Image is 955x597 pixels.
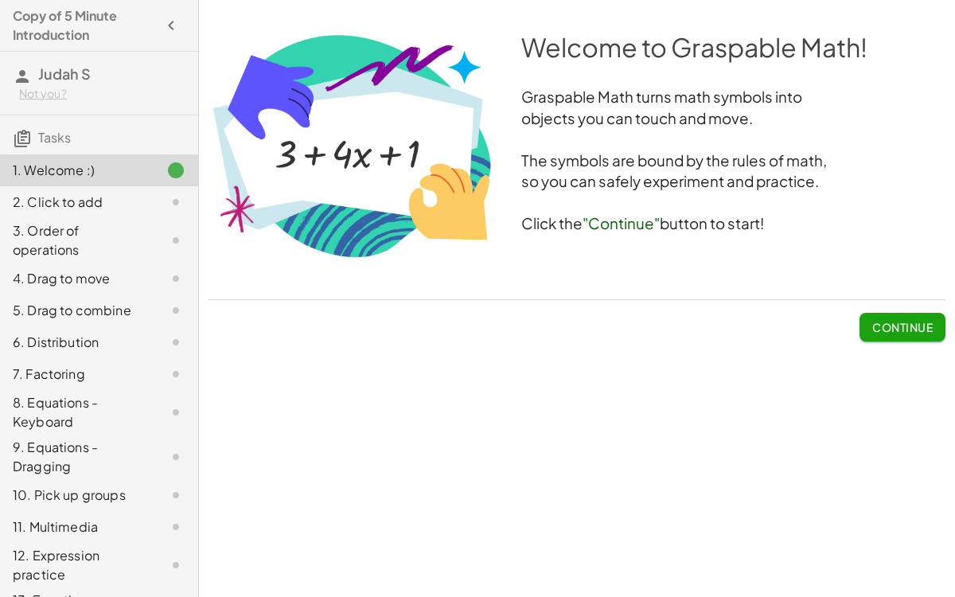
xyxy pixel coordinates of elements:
div: 12. Expression practice [13,546,141,584]
span: Welcome to Graspable Math! [521,31,867,63]
i: Task not started. [166,517,185,537]
div: 2. Click to add [13,193,141,212]
i: Task not started. [166,556,185,575]
i: Task not started. [166,231,185,250]
span: Judah S [38,64,91,83]
i: Task not started. [166,447,185,466]
span: Tasks [38,129,71,146]
h3: objects you can touch and move. [209,108,945,130]
button: Continue [859,313,945,341]
i: Task not started. [166,486,185,505]
h3: Click the button to start! [209,213,945,235]
h3: so you can safely experiment and practice. [209,171,945,193]
div: 8. Equations - Keyboard [13,393,141,431]
div: 1. Welcome :) [13,161,141,180]
div: 10. Pick up groups [13,486,141,505]
i: Task not started. [166,193,185,212]
div: 5. Drag to combine [13,301,141,320]
span: "Continue" [583,214,660,232]
i: Task not started. [166,365,185,384]
span: Continue [872,320,933,334]
div: 11. Multimedia [13,517,141,537]
h3: The symbols are bound by the rules of math, [209,150,945,172]
i: Task not started. [166,333,185,352]
i: Task not started. [166,403,185,422]
div: 7. Factoring [13,365,141,384]
div: 6. Distribution [13,333,141,352]
h3: Graspable Math turns math symbols into [209,87,945,108]
div: 3. Order of operations [13,221,141,259]
i: Task not started. [166,269,185,288]
i: Task not started. [166,301,185,320]
img: 0693f8568b74c82c9916f7e4627066a63b0fb68adf4cbd55bb6660eff8c96cd8.png [209,29,496,261]
div: 4. Drag to move [13,269,141,288]
i: Task finished. [166,161,185,180]
h4: Copy of 5 Minute Introduction [13,6,157,45]
div: Not you? [19,86,185,102]
div: 9. Equations - Dragging [13,438,141,476]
